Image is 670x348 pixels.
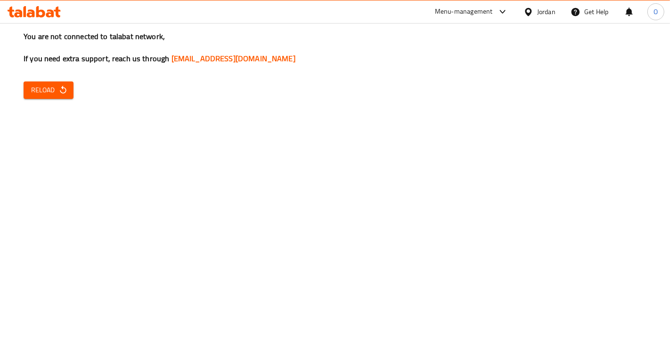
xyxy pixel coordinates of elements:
[31,84,66,96] span: Reload
[24,81,74,99] button: Reload
[654,7,658,17] span: O
[172,51,295,65] a: [EMAIL_ADDRESS][DOMAIN_NAME]
[24,31,646,64] h3: You are not connected to talabat network, If you need extra support, reach us through
[435,6,493,17] div: Menu-management
[537,7,556,17] div: Jordan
